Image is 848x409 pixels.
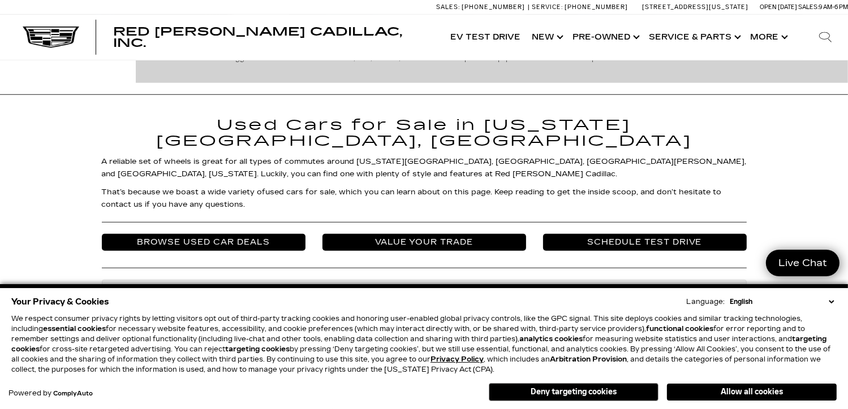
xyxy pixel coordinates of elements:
a: ComplyAuto [53,390,93,397]
a: Live Chat [766,250,840,276]
a: New [526,15,567,60]
span: Open [DATE] [760,3,797,11]
strong: essential cookies [43,325,106,333]
strong: targeting cookies [225,345,290,353]
a: EV Test Drive [445,15,526,60]
a: used cars for sale [266,188,335,197]
a: Service & Parts [643,15,744,60]
strong: analytics cookies [519,335,583,343]
a: Red [PERSON_NAME] Cadillac, Inc. [113,26,433,49]
span: Sales: [798,3,819,11]
p: That’s because we boast a wide variety of , which you can learn about on this page. Keep reading ... [102,186,747,211]
a: [STREET_ADDRESS][US_STATE] [642,3,748,11]
h1: Used Cars for Sale in [US_STATE][GEOGRAPHIC_DATA], [GEOGRAPHIC_DATA] [102,118,747,150]
a: Sales: [PHONE_NUMBER] [436,4,528,10]
div: Powered by [8,390,93,397]
button: Deny targeting cookies [489,383,658,401]
p: A reliable set of wheels is great for all types of commutes around [US_STATE][GEOGRAPHIC_DATA], [... [102,155,747,180]
a: Value Your Trade [322,234,526,251]
strong: Arbitration Provision [550,355,627,363]
span: [PHONE_NUMBER] [462,3,525,11]
select: Language Select [727,297,837,307]
span: Live Chat [773,256,833,269]
span: [PHONE_NUMBER] [565,3,628,11]
button: Allow all cookies [667,384,837,401]
span: 9 AM-6 PM [819,3,848,11]
span: Your Privacy & Cookies [11,294,109,310]
u: Privacy Policy [431,355,484,363]
div: Language: [686,298,725,305]
a: Schedule Test Drive [543,234,747,251]
span: Sales: [436,3,460,11]
a: Service: [PHONE_NUMBER] [528,4,631,10]
button: More [744,15,791,60]
strong: functional cookies [646,325,713,333]
p: We respect consumer privacy rights by letting visitors opt out of third-party tracking cookies an... [11,314,837,375]
span: Service: [532,3,563,11]
a: Pre-Owned [567,15,643,60]
span: Red [PERSON_NAME] Cadillac, Inc. [113,25,402,50]
div: Search [803,15,848,60]
img: Cadillac Dark Logo with Cadillac White Text [23,27,79,48]
a: Browse Used Car Deals [102,234,305,251]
